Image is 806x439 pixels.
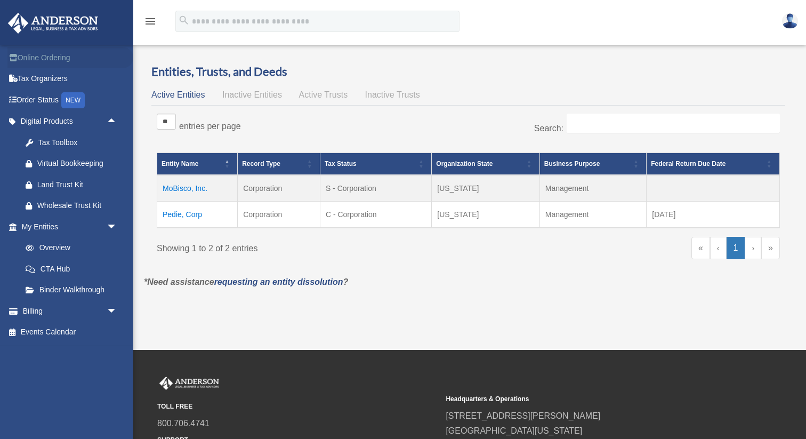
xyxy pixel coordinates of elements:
[539,202,647,228] td: Management
[107,111,128,133] span: arrow_drop_up
[710,237,727,259] a: Previous
[432,202,539,228] td: [US_STATE]
[7,89,133,111] a: Order StatusNEW
[157,202,238,228] td: Pedie, Corp
[37,157,120,170] div: Virtual Bookkeeping
[544,160,600,167] span: Business Purpose
[647,153,780,175] th: Federal Return Due Date: Activate to sort
[7,216,128,237] a: My Entitiesarrow_drop_down
[782,13,798,29] img: User Pic
[15,237,123,259] a: Overview
[15,258,128,280] a: CTA Hub
[178,14,190,26] i: search
[325,160,357,167] span: Tax Status
[157,377,221,390] img: Anderson Advisors Platinum Portal
[242,160,280,167] span: Record Type
[7,47,133,68] a: Online Ordering
[745,237,761,259] a: Next
[157,175,238,202] td: MoBisco, Inc.
[157,237,461,256] div: Showing 1 to 2 of 2 entries
[647,202,780,228] td: [DATE]
[539,153,647,175] th: Business Purpose: Activate to sort
[727,237,745,259] a: 1
[539,175,647,202] td: Management
[7,300,133,322] a: Billingarrow_drop_down
[144,19,157,28] a: menu
[15,195,133,217] a: Wholesale Trust Kit
[151,90,205,99] span: Active Entities
[107,300,128,322] span: arrow_drop_down
[238,153,320,175] th: Record Type: Activate to sort
[5,13,101,34] img: Anderson Advisors Platinum Portal
[15,132,133,153] a: Tax Toolbox
[432,153,539,175] th: Organization State: Activate to sort
[7,111,133,132] a: Digital Productsarrow_drop_up
[320,175,431,202] td: S - Corporation
[179,122,241,131] label: entries per page
[37,178,120,191] div: Land Trust Kit
[446,426,582,435] a: [GEOGRAPHIC_DATA][US_STATE]
[222,90,282,99] span: Inactive Entities
[61,92,85,108] div: NEW
[691,237,710,259] a: First
[432,175,539,202] td: [US_STATE]
[37,136,120,149] div: Tax Toolbox
[214,277,343,286] a: requesting an entity dissolution
[15,174,133,195] a: Land Trust Kit
[107,216,128,238] span: arrow_drop_down
[299,90,348,99] span: Active Trusts
[7,68,133,90] a: Tax Organizers
[144,15,157,28] i: menu
[151,63,785,80] h3: Entities, Trusts, and Deeds
[157,419,209,428] a: 800.706.4741
[157,401,438,412] small: TOLL FREE
[37,199,120,212] div: Wholesale Trust Kit
[7,322,133,343] a: Events Calendar
[446,411,600,420] a: [STREET_ADDRESS][PERSON_NAME]
[238,202,320,228] td: Corporation
[365,90,420,99] span: Inactive Trusts
[162,160,198,167] span: Entity Name
[320,202,431,228] td: C - Corporation
[144,277,348,286] em: *Need assistance ?
[15,280,128,301] a: Binder Walkthrough
[238,175,320,202] td: Corporation
[320,153,431,175] th: Tax Status: Activate to sort
[436,160,493,167] span: Organization State
[651,160,726,167] span: Federal Return Due Date
[157,153,238,175] th: Entity Name: Activate to invert sorting
[761,237,780,259] a: Last
[534,124,563,133] label: Search:
[15,153,133,174] a: Virtual Bookkeeping
[446,394,727,405] small: Headquarters & Operations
